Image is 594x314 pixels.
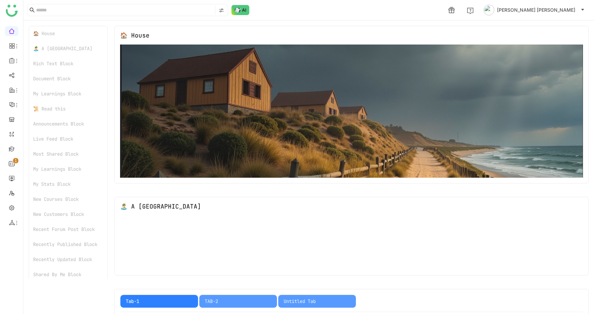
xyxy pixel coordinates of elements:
div: Most Shared Block [29,147,107,162]
div: My Learnings Block [29,162,107,177]
p: 1 [14,157,17,164]
div: Tab-1 [126,298,193,305]
div: Recently Updated Block [29,252,107,267]
div: 🏝️ A [GEOGRAPHIC_DATA] [120,203,201,210]
div: New Courses Block [29,192,107,207]
div: 📜 Read this [29,101,107,116]
div: 🏠 House [29,26,107,41]
div: Rich Text Block [29,56,107,71]
div: Recent Forum Post Block [29,222,107,237]
div: Shared By Me Block [29,267,107,282]
div: Announcements Block [29,116,107,132]
div: 🏠 House [120,31,150,39]
div: New Customers Block [29,207,107,222]
div: Document Block [29,71,107,86]
div: 🏝️ A [GEOGRAPHIC_DATA] [29,41,107,56]
img: ask-buddy-normal.svg [231,5,250,15]
img: avatar [484,5,494,15]
img: help.svg [467,7,474,14]
div: Recently Published Block [29,237,107,252]
img: 68553b2292361c547d91f02a [120,45,583,178]
div: Untitled Tab [284,298,351,305]
img: logo [6,5,18,17]
img: search-type.svg [219,8,224,13]
div: My Learnings Block [29,86,107,101]
nz-badge-sup: 1 [13,158,18,163]
button: [PERSON_NAME] [PERSON_NAME] [482,5,586,15]
span: [PERSON_NAME] [PERSON_NAME] [497,6,575,14]
div: My Stats Block [29,177,107,192]
div: Live Feed Block [29,132,107,147]
div: TAB-2 [205,298,272,305]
